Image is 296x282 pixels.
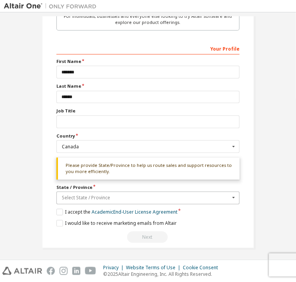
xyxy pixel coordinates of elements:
label: Last Name [56,83,240,89]
div: Cookie Consent [183,265,223,271]
img: youtube.svg [85,267,96,275]
img: altair_logo.svg [2,267,42,275]
div: Canada [62,144,230,149]
label: I accept the [56,209,177,216]
label: First Name [56,58,240,65]
label: State / Province [56,184,240,190]
div: Please provide State/Province to help us route sales and support resources to you more efficiently. [56,158,240,180]
div: Read and acccept EULA to continue [56,231,240,243]
div: Privacy [103,265,126,271]
img: Altair One [4,2,100,10]
img: facebook.svg [47,267,55,275]
div: Select State / Province [62,195,230,200]
img: instagram.svg [60,267,68,275]
div: Website Terms of Use [126,265,183,271]
label: I would like to receive marketing emails from Altair [56,220,177,227]
div: Your Profile [56,42,240,54]
a: Academic End-User License Agreement [92,209,177,216]
p: © 2025 Altair Engineering, Inc. All Rights Reserved. [103,271,223,277]
label: Country [56,133,240,139]
div: For individuals, businesses and everyone else looking to try Altair software and explore our prod... [61,13,235,25]
label: Job Title [56,108,240,114]
img: linkedin.svg [72,267,80,275]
